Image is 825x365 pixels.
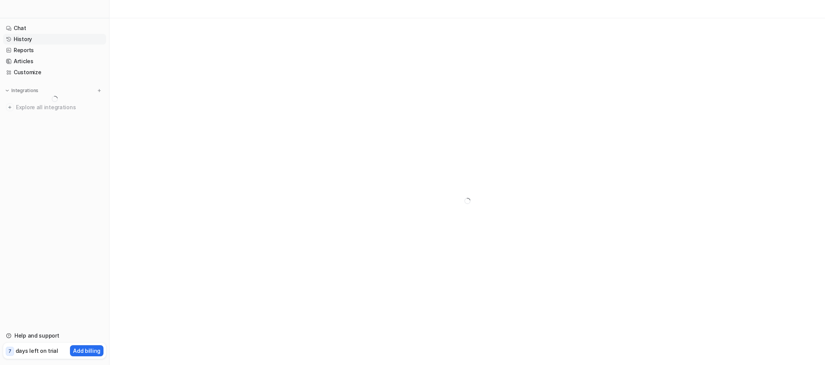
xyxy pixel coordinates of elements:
p: 7 [8,348,11,355]
a: History [3,34,106,45]
a: Help and support [3,330,106,341]
img: expand menu [5,88,10,93]
p: Integrations [11,88,38,94]
button: Integrations [3,87,41,94]
span: Explore all integrations [16,101,103,113]
a: Reports [3,45,106,56]
button: Add billing [70,345,103,356]
p: Add billing [73,347,100,355]
p: days left on trial [16,347,58,355]
a: Chat [3,23,106,33]
img: menu_add.svg [97,88,102,93]
a: Customize [3,67,106,78]
img: explore all integrations [6,104,14,111]
a: Explore all integrations [3,102,106,113]
a: Articles [3,56,106,67]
